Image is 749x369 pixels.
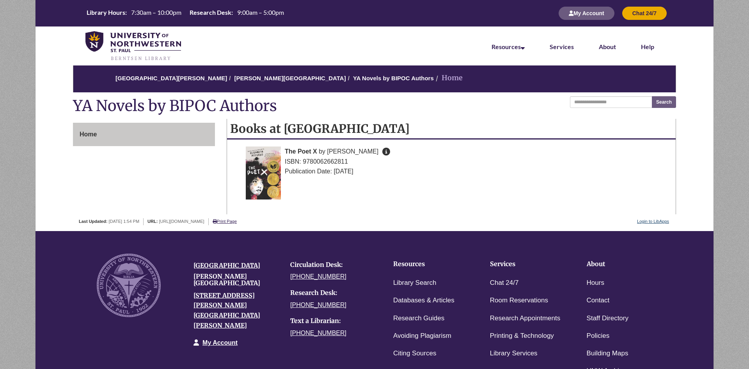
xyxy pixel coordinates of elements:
nav: breadcrumb [73,65,676,92]
span: Home [80,131,97,138]
a: Research Guides [393,313,444,324]
h4: [PERSON_NAME][GEOGRAPHIC_DATA] [193,273,279,287]
a: My Account [202,339,238,346]
button: My Account [559,7,614,20]
span: URL: [147,219,158,224]
span: [DATE] 1:54 PM [108,219,139,224]
img: UNW seal [97,254,160,317]
a: [PHONE_NUMBER] [290,330,346,336]
h4: Circulation Desk: [290,261,375,268]
h4: Research Desk: [290,290,375,297]
h4: Services [490,261,563,268]
button: Search [652,96,676,108]
a: Databases & Articles [393,295,454,306]
a: Avoiding Plagiarism [393,330,451,342]
a: [PHONE_NUMBER] [290,273,346,280]
a: Policies [587,330,610,342]
h4: Resources [393,261,466,268]
span: 9:00am – 5:00pm [237,9,284,16]
a: Building Maps [587,348,628,359]
span: by [319,148,325,155]
a: Contact [587,295,610,306]
h2: Books at [GEOGRAPHIC_DATA] [227,119,676,139]
h4: Text a Librarian: [290,318,375,325]
img: Cover Art [246,147,281,200]
span: [URL][DOMAIN_NAME] [159,219,204,224]
a: [PHONE_NUMBER] [290,302,346,308]
button: Chat 24/7 [622,7,667,20]
a: Library Services [490,348,538,359]
th: Research Desk: [186,8,234,17]
a: [PERSON_NAME][GEOGRAPHIC_DATA] [234,75,346,81]
a: Hours [587,277,604,289]
h1: YA Novels by BIPOC Authors [73,96,676,117]
a: [GEOGRAPHIC_DATA][PERSON_NAME] [115,75,227,81]
span: 7:30am – 10:00pm [131,9,181,16]
a: Login to LibApps [637,219,669,224]
a: Research Appointments [490,313,561,324]
a: Print Page [213,219,237,224]
span: Last Updated: [79,219,107,224]
div: Guide Pages [73,123,215,146]
a: Home [73,123,215,146]
a: Library Search [393,277,437,289]
a: Help [641,43,654,50]
span: [PERSON_NAME] [327,148,379,155]
a: [GEOGRAPHIC_DATA] [193,261,260,269]
th: Library Hours: [83,8,128,17]
a: My Account [559,10,614,16]
a: Chat 24/7 [490,277,519,289]
a: YA Novels by BIPOC Authors [353,75,434,81]
a: About [599,43,616,50]
img: UNWSP Library Logo [85,31,181,62]
a: Staff Directory [587,313,628,324]
a: Services [550,43,574,50]
span: The Poet X [285,148,317,155]
h4: About [587,261,659,268]
a: Chat 24/7 [622,10,667,16]
a: Printing & Technology [490,330,554,342]
a: Citing Sources [393,348,437,359]
a: [STREET_ADDRESS][PERSON_NAME][GEOGRAPHIC_DATA][PERSON_NAME] [193,291,260,329]
a: Room Reservations [490,295,548,306]
a: Resources [492,43,525,50]
div: ISBN: 9780062662811 [246,157,669,167]
a: Hours Today [83,8,287,19]
li: Home [434,72,463,84]
div: Publication Date: [DATE] [246,166,669,177]
table: Hours Today [83,8,287,18]
i: Print Page [213,219,217,224]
